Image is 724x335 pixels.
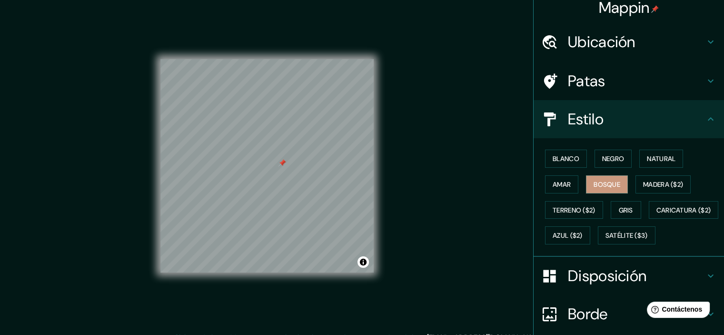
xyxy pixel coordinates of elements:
[545,201,603,219] button: Terreno ($2)
[160,59,374,273] canvas: Mapa
[568,32,635,52] font: Ubicación
[635,175,691,193] button: Madera ($2)
[568,266,646,286] font: Disposición
[545,175,578,193] button: Amar
[586,175,628,193] button: Bosque
[595,150,632,168] button: Negro
[553,232,583,240] font: Azul ($2)
[639,298,714,325] iframe: Lanzador de widgets de ayuda
[643,180,683,189] font: Madera ($2)
[545,150,587,168] button: Blanco
[545,226,590,244] button: Azul ($2)
[534,257,724,295] div: Disposición
[594,180,620,189] font: Bosque
[568,71,605,91] font: Patas
[619,206,633,214] font: Gris
[534,295,724,333] div: Borde
[568,304,608,324] font: Borde
[639,150,683,168] button: Natural
[534,23,724,61] div: Ubicación
[534,62,724,100] div: Patas
[553,180,571,189] font: Amar
[605,232,648,240] font: Satélite ($3)
[534,100,724,138] div: Estilo
[651,5,659,13] img: pin-icon.png
[656,206,711,214] font: Caricatura ($2)
[553,206,595,214] font: Terreno ($2)
[357,256,369,268] button: Activar o desactivar atribución
[611,201,641,219] button: Gris
[598,226,655,244] button: Satélite ($3)
[568,109,604,129] font: Estilo
[647,154,675,163] font: Natural
[602,154,625,163] font: Negro
[649,201,719,219] button: Caricatura ($2)
[553,154,579,163] font: Blanco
